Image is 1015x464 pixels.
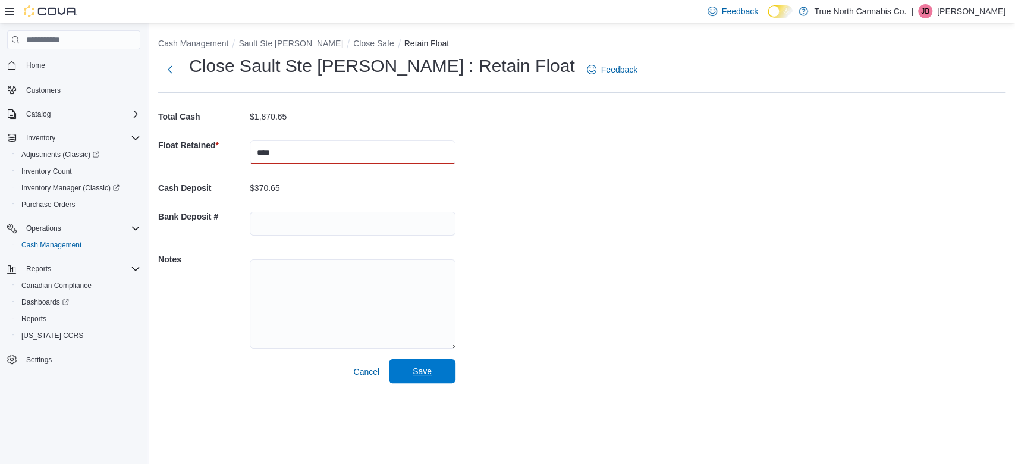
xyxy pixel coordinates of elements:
span: Reports [17,312,140,326]
button: Cash Management [158,39,228,48]
button: Catalog [21,107,55,121]
a: Home [21,58,50,73]
h5: Notes [158,247,247,271]
button: Inventory [21,131,60,145]
span: Customers [26,86,61,95]
button: Settings [2,351,145,368]
span: Adjustments (Classic) [21,150,99,159]
span: Reports [21,314,46,324]
span: Inventory Manager (Classic) [17,181,140,195]
span: Reports [21,262,140,276]
a: Inventory Count [17,164,77,178]
a: Feedback [582,58,642,81]
a: Adjustments (Classic) [17,148,104,162]
span: Catalog [21,107,140,121]
input: Dark Mode [768,5,793,18]
div: Jordyn Banks [918,4,932,18]
a: Customers [21,83,65,98]
button: Catalog [2,106,145,123]
p: $370.65 [250,183,280,193]
p: $1,870.65 [250,112,287,121]
span: Settings [26,355,52,365]
span: Reports [26,264,51,274]
a: Inventory Manager (Classic) [17,181,124,195]
a: Adjustments (Classic) [12,146,145,163]
a: Dashboards [17,295,74,309]
span: Purchase Orders [17,197,140,212]
a: Canadian Compliance [17,278,96,293]
span: Feedback [601,64,637,76]
span: Feedback [722,5,758,17]
button: Operations [21,221,66,236]
p: | [911,4,913,18]
button: Reports [2,261,145,277]
p: True North Cannabis Co. [814,4,906,18]
span: Operations [26,224,61,233]
button: Cancel [348,360,384,384]
a: [US_STATE] CCRS [17,328,88,343]
h1: Close Sault Ste [PERSON_NAME] : Retain Float [189,54,575,78]
a: Dashboards [12,294,145,311]
a: Settings [21,353,56,367]
span: Operations [21,221,140,236]
span: Save [413,365,432,377]
button: Purchase Orders [12,196,145,213]
h5: Float Retained [158,133,247,157]
nav: An example of EuiBreadcrumbs [158,37,1005,52]
a: Cash Management [17,238,86,252]
span: Catalog [26,109,51,119]
span: Settings [21,352,140,367]
span: Purchase Orders [21,200,76,209]
span: Home [21,58,140,73]
button: Next [158,58,182,81]
span: Inventory Count [17,164,140,178]
span: Dashboards [17,295,140,309]
span: JB [921,4,929,18]
span: Cancel [353,366,379,378]
button: Cash Management [12,237,145,253]
button: Customers [2,81,145,98]
button: Reports [12,311,145,327]
button: Reports [21,262,56,276]
h5: Total Cash [158,105,247,128]
span: Cash Management [21,240,81,250]
span: [US_STATE] CCRS [21,331,83,340]
button: Operations [2,220,145,237]
span: Dashboards [21,297,69,307]
span: Washington CCRS [17,328,140,343]
button: Home [2,57,145,74]
span: Customers [21,82,140,97]
span: Canadian Compliance [21,281,92,290]
span: Home [26,61,45,70]
nav: Complex example [7,52,140,399]
span: Canadian Compliance [17,278,140,293]
button: Retain Float [404,39,449,48]
a: Purchase Orders [17,197,80,212]
button: Canadian Compliance [12,277,145,294]
p: [PERSON_NAME] [937,4,1005,18]
button: Sault Ste [PERSON_NAME] [238,39,343,48]
span: Inventory [26,133,55,143]
a: Inventory Manager (Classic) [12,180,145,196]
button: Save [389,359,455,383]
img: Cova [24,5,77,17]
span: Inventory Manager (Classic) [21,183,120,193]
span: Inventory [21,131,140,145]
button: Inventory [2,130,145,146]
button: Close Safe [353,39,394,48]
a: Reports [17,312,51,326]
span: Adjustments (Classic) [17,148,140,162]
button: Inventory Count [12,163,145,180]
span: Cash Management [17,238,140,252]
h5: Bank Deposit # [158,205,247,228]
h5: Cash Deposit [158,176,247,200]
button: [US_STATE] CCRS [12,327,145,344]
span: Inventory Count [21,167,72,176]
